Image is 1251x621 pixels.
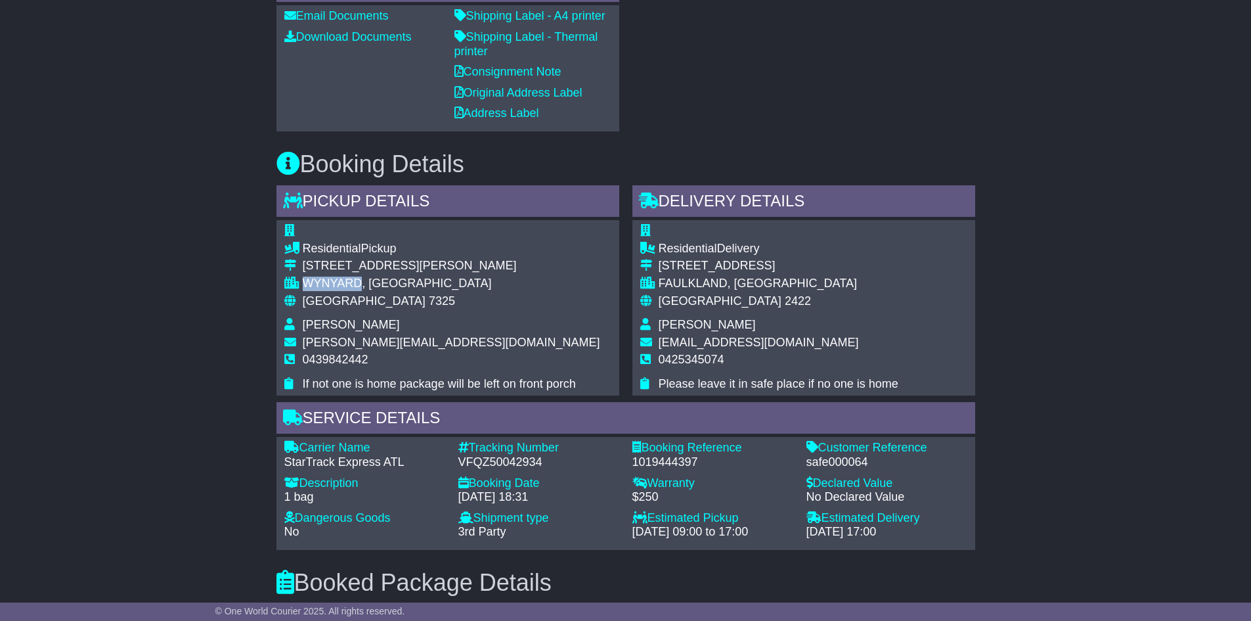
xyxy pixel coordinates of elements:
div: Booking Date [458,476,619,491]
div: Declared Value [806,476,967,491]
div: [DATE] 17:00 [806,525,967,540]
div: Carrier Name [284,441,445,455]
span: 2422 [785,294,811,308]
span: [GEOGRAPHIC_DATA] [659,294,781,308]
h3: Booked Package Details [276,570,975,596]
a: Address Label [454,106,539,120]
div: [STREET_ADDRESS][PERSON_NAME] [303,259,600,273]
div: Shipment type [458,511,619,526]
div: Description [284,476,445,491]
span: Residential [303,242,361,255]
span: [EMAIL_ADDRESS][DOMAIN_NAME] [659,336,859,349]
span: [GEOGRAPHIC_DATA] [303,294,426,308]
div: Customer Reference [806,441,967,455]
div: Delivery Details [632,185,975,221]
div: Dangerous Goods [284,511,445,526]
div: StarTrack Express ATL [284,455,445,470]
div: VFQZ50042934 [458,455,619,470]
span: [PERSON_NAME] [303,318,400,331]
span: Please leave it in safe place if no one is home [659,377,898,390]
span: [PERSON_NAME] [659,318,756,331]
div: Booking Reference [632,441,793,455]
div: Estimated Pickup [632,511,793,526]
div: Delivery [659,242,898,256]
span: If not one is home package will be left on front porch [303,377,576,390]
span: Residential [659,242,717,255]
div: 1019444397 [632,455,793,470]
div: [STREET_ADDRESS] [659,259,898,273]
div: WYNYARD, [GEOGRAPHIC_DATA] [303,277,600,291]
span: 3rd Party [458,525,506,538]
a: Original Address Label [454,86,582,99]
div: 1 bag [284,490,445,505]
a: Consignment Note [454,65,561,78]
div: Pickup [303,242,600,256]
span: [PERSON_NAME][EMAIL_ADDRESS][DOMAIN_NAME] [303,336,600,349]
div: [DATE] 18:31 [458,490,619,505]
div: Pickup Details [276,185,619,221]
div: Tracking Number [458,441,619,455]
div: [DATE] 09:00 to 17:00 [632,525,793,540]
div: safe000064 [806,455,967,470]
a: Download Documents [284,30,412,43]
span: 7325 [429,294,455,308]
div: FAULKLAND, [GEOGRAPHIC_DATA] [659,277,898,291]
div: Warranty [632,476,793,491]
span: © One World Courier 2025. All rights reserved. [215,606,405,616]
div: Estimated Delivery [806,511,967,526]
a: Shipping Label - Thermal printer [454,30,598,58]
div: Service Details [276,402,975,438]
span: 0439842442 [303,353,368,366]
a: Shipping Label - A4 printer [454,9,605,22]
div: No Declared Value [806,490,967,505]
a: Email Documents [284,9,389,22]
h3: Booking Details [276,151,975,177]
div: $250 [632,490,793,505]
span: 0425345074 [659,353,724,366]
span: No [284,525,299,538]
